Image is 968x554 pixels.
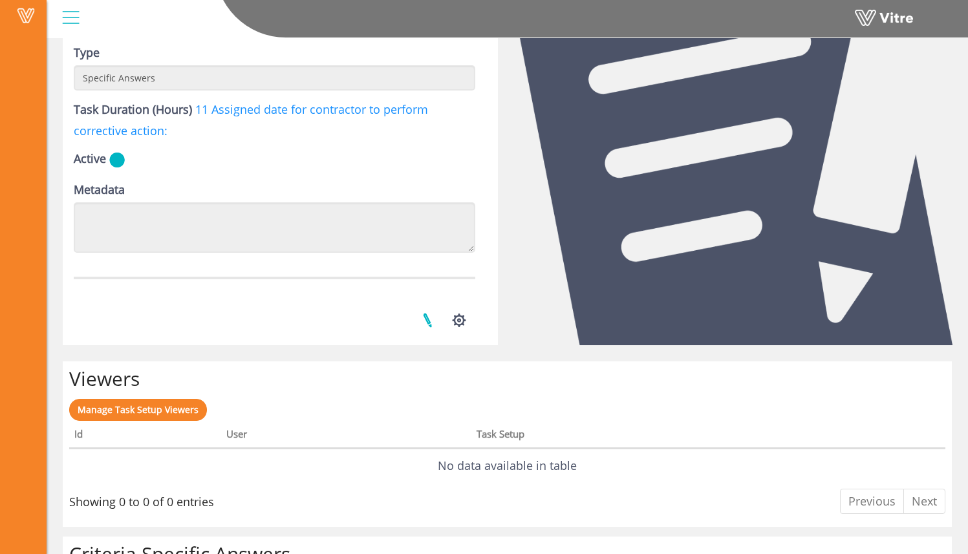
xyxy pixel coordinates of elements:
label: Active [74,149,106,167]
div: Showing 0 to 0 of 0 entries [69,487,214,511]
th: Task Setup [471,424,945,449]
td: No data available in table [69,449,945,484]
a: Manage Task Setup Viewers [69,399,207,421]
img: yes [109,152,125,168]
span: Manage Task Setup Viewers [78,403,199,416]
a: 11 Assigned date for contractor to perform corrective action: [74,101,428,138]
th: Id [69,424,221,449]
label: Type [74,43,100,61]
h2: Viewers [69,368,945,389]
label: Task Duration (Hours) [74,100,192,118]
label: Metadata [74,180,125,198]
th: User [221,424,471,449]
